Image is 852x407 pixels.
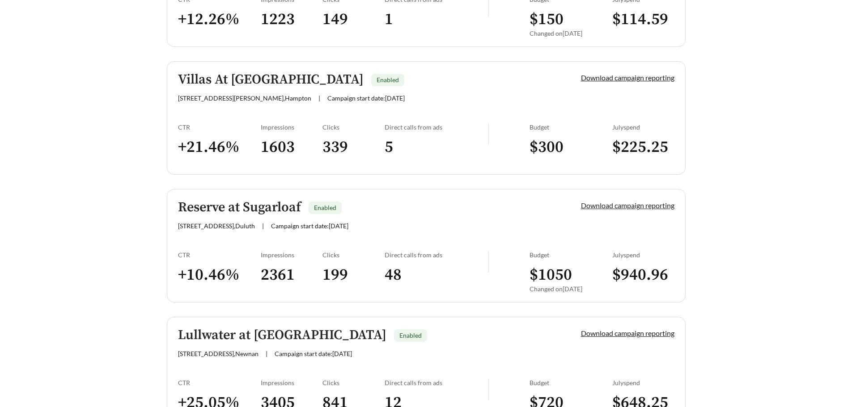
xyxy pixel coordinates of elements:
[314,204,336,211] span: Enabled
[488,251,489,273] img: line
[178,72,364,87] h5: Villas At [GEOGRAPHIC_DATA]
[581,201,674,210] a: Download campaign reporting
[612,379,674,386] div: July spend
[385,9,488,29] h3: 1
[178,9,261,29] h3: + 12.26 %
[167,189,686,302] a: Reserve at SugarloafEnabled[STREET_ADDRESS],Duluth|Campaign start date:[DATE]Download campaign re...
[261,137,323,157] h3: 1603
[261,251,323,259] div: Impressions
[612,9,674,29] h3: $ 114.59
[275,350,352,357] span: Campaign start date: [DATE]
[322,137,385,157] h3: 339
[318,94,320,102] span: |
[266,350,267,357] span: |
[530,265,612,285] h3: $ 1050
[530,137,612,157] h3: $ 300
[261,265,323,285] h3: 2361
[488,379,489,400] img: line
[327,94,405,102] span: Campaign start date: [DATE]
[271,222,348,230] span: Campaign start date: [DATE]
[377,76,399,84] span: Enabled
[178,94,311,102] span: [STREET_ADDRESS][PERSON_NAME] , Hampton
[262,222,264,230] span: |
[322,9,385,29] h3: 149
[322,251,385,259] div: Clicks
[261,9,323,29] h3: 1223
[530,9,612,29] h3: $ 150
[385,379,488,386] div: Direct calls from ads
[178,123,261,131] div: CTR
[530,379,612,386] div: Budget
[261,379,323,386] div: Impressions
[612,123,674,131] div: July spend
[178,379,261,386] div: CTR
[322,265,385,285] h3: 199
[178,137,261,157] h3: + 21.46 %
[178,200,301,215] h5: Reserve at Sugarloaf
[581,329,674,337] a: Download campaign reporting
[612,265,674,285] h3: $ 940.96
[530,285,612,293] div: Changed on [DATE]
[385,137,488,157] h3: 5
[322,379,385,386] div: Clicks
[322,123,385,131] div: Clicks
[385,265,488,285] h3: 48
[178,265,261,285] h3: + 10.46 %
[167,61,686,175] a: Villas At [GEOGRAPHIC_DATA]Enabled[STREET_ADDRESS][PERSON_NAME],Hampton|Campaign start date:[DATE...
[612,251,674,259] div: July spend
[581,73,674,82] a: Download campaign reporting
[385,123,488,131] div: Direct calls from ads
[488,123,489,145] img: line
[399,331,422,339] span: Enabled
[178,251,261,259] div: CTR
[178,350,259,357] span: [STREET_ADDRESS] , Newnan
[530,29,612,37] div: Changed on [DATE]
[530,123,612,131] div: Budget
[530,251,612,259] div: Budget
[178,222,255,230] span: [STREET_ADDRESS] , Duluth
[385,251,488,259] div: Direct calls from ads
[612,137,674,157] h3: $ 225.25
[261,123,323,131] div: Impressions
[178,328,386,343] h5: Lullwater at [GEOGRAPHIC_DATA]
